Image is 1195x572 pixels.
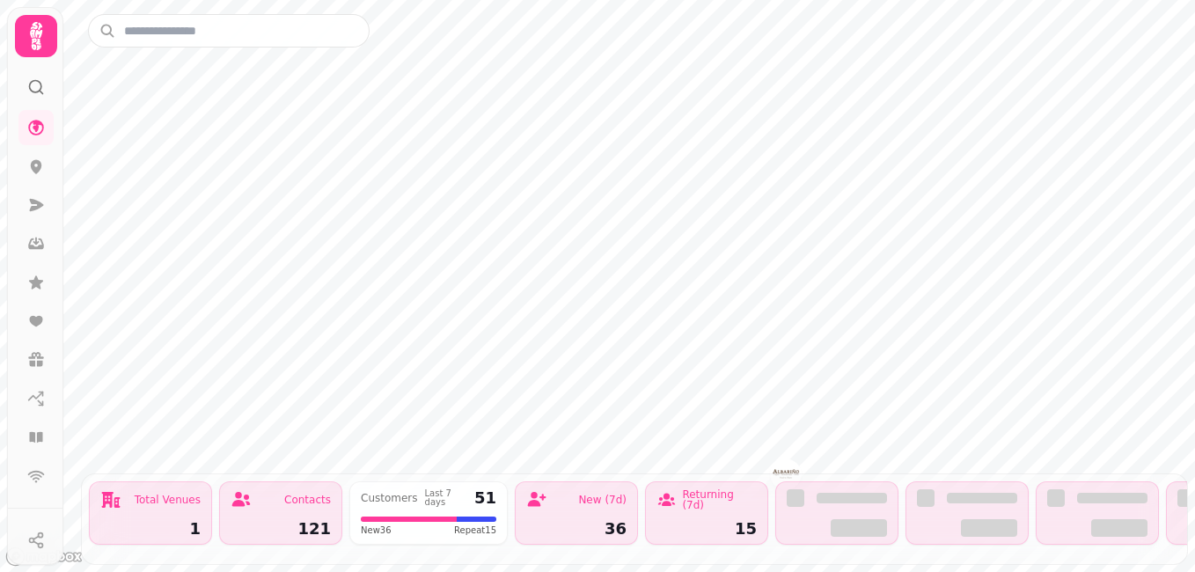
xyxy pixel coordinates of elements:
[526,521,627,537] div: 36
[772,460,800,494] div: Map marker
[425,489,467,507] div: Last 7 days
[772,460,800,488] button: Albariño Tapas
[578,495,627,505] div: New (7d)
[474,490,496,506] div: 51
[682,489,757,510] div: Returning (7d)
[5,546,83,567] a: Mapbox logo
[100,521,201,537] div: 1
[454,524,496,537] span: Repeat 15
[361,524,392,537] span: New 36
[135,495,201,505] div: Total Venues
[656,521,757,537] div: 15
[284,495,331,505] div: Contacts
[231,521,331,537] div: 121
[361,493,418,503] div: Customers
